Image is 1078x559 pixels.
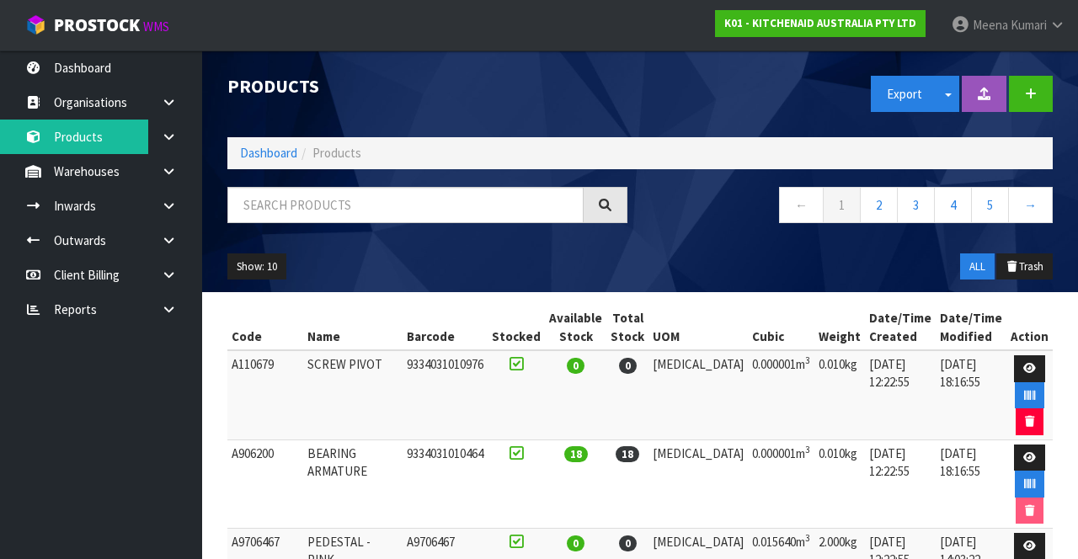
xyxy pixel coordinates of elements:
td: 9334031010464 [403,439,488,529]
th: Barcode [403,305,488,350]
span: 0 [619,358,637,374]
span: 18 [616,446,639,462]
a: K01 - KITCHENAID AUSTRALIA PTY LTD [715,10,926,37]
th: Name [303,305,403,350]
span: 18 [564,446,588,462]
button: ALL [960,253,995,280]
img: cube-alt.png [25,14,46,35]
a: Dashboard [240,145,297,161]
td: 9334031010976 [403,350,488,439]
span: ProStock [54,14,140,36]
th: Date/Time Created [865,305,936,350]
span: 0 [567,535,584,551]
td: [DATE] 18:16:55 [936,439,1006,529]
th: Total Stock [606,305,648,350]
td: 0.000001m [748,439,814,529]
span: 0 [567,358,584,374]
td: [DATE] 12:22:55 [865,350,936,439]
button: Export [871,76,938,112]
strong: K01 - KITCHENAID AUSTRALIA PTY LTD [724,16,916,30]
td: [DATE] 18:16:55 [936,350,1006,439]
th: Weight [814,305,865,350]
td: 0.010kg [814,439,865,529]
a: 5 [971,187,1009,223]
sup: 3 [805,532,810,544]
a: → [1008,187,1053,223]
th: Available Stock [545,305,606,350]
th: Cubic [748,305,814,350]
td: BEARING ARMATURE [303,439,403,529]
th: Code [227,305,303,350]
td: SCREW PIVOT [303,350,403,439]
span: Kumari [1011,17,1047,33]
a: 1 [823,187,861,223]
input: Search products [227,187,584,223]
button: Trash [996,253,1053,280]
sup: 3 [805,354,810,366]
span: 0 [619,535,637,551]
td: A906200 [227,439,303,529]
span: Products [312,145,361,161]
td: [DATE] 12:22:55 [865,439,936,529]
th: Date/Time Modified [936,305,1006,350]
a: 3 [897,187,935,223]
th: Action [1006,305,1053,350]
span: Meena [973,17,1008,33]
button: Show: 10 [227,253,286,280]
td: [MEDICAL_DATA] [648,350,748,439]
nav: Page navigation [653,187,1053,228]
th: UOM [648,305,748,350]
a: ← [779,187,824,223]
td: 0.000001m [748,350,814,439]
td: 0.010kg [814,350,865,439]
a: 2 [860,187,898,223]
td: [MEDICAL_DATA] [648,439,748,529]
td: A110679 [227,350,303,439]
sup: 3 [805,444,810,455]
h1: Products [227,76,627,96]
a: 4 [934,187,972,223]
small: WMS [143,19,169,35]
th: Stocked [488,305,545,350]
